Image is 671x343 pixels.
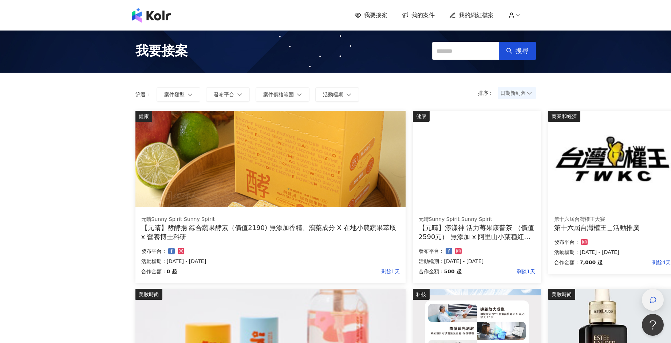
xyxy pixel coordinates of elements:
[449,11,494,19] a: 我的網紅檔案
[419,247,444,255] p: 發布平台：
[413,111,430,122] div: 健康
[263,92,294,97] span: 案件價格範圍
[164,92,185,97] span: 案件類型
[642,314,664,336] iframe: Help Scout Beacon - Open
[177,267,399,276] p: 剩餘1天
[603,258,671,267] p: 剩餘4天
[419,223,535,241] div: 【元晴】漾漾神 活力莓果康普茶 （價值2590元） 無添加 x 阿里山小葉種紅茶 x 多國專利原料 x 營養博士科研
[462,267,535,276] p: 剩餘1天
[364,11,387,19] span: 我要接案
[167,267,177,276] p: 0 起
[214,92,234,97] span: 發布平台
[459,11,494,19] span: 我的網紅檔案
[135,289,162,300] div: 美妝時尚
[580,258,603,267] p: 7,000 起
[444,267,462,276] p: 500 起
[402,11,435,19] a: 我的案件
[206,87,250,102] button: 發布平台
[355,11,387,19] a: 我要接案
[135,92,151,97] p: 篩選：
[554,216,671,223] div: 第十六屆台灣權王大賽
[516,47,529,55] span: 搜尋
[499,42,536,60] button: 搜尋
[413,111,541,207] img: 漾漾神｜活力莓果康普茶沖泡粉
[141,257,400,266] p: 活動檔期：[DATE] - [DATE]
[478,90,498,96] p: 排序：
[411,11,435,19] span: 我的案件
[315,87,359,102] button: 活動檔期
[135,111,406,207] img: 酵酵揚｜綜合蔬果酵素
[157,87,200,102] button: 案件類型
[500,88,533,98] span: 日期新到舊
[419,267,444,276] p: 合作金額：
[323,92,343,97] span: 活動檔期
[554,258,580,267] p: 合作金額：
[141,216,400,223] div: 元晴Sunny Spirit Sunny Spirit
[419,257,535,266] p: 活動檔期：[DATE] - [DATE]
[132,8,171,23] img: logo
[413,289,430,300] div: 科技
[141,247,167,255] p: 發布平台：
[548,111,580,122] div: 商業和經濟
[135,42,188,60] span: 我要接案
[256,87,309,102] button: 案件價格範圍
[141,267,167,276] p: 合作金額：
[506,48,513,54] span: search
[554,223,671,232] div: 第十六屆台灣權王＿活動推廣
[141,223,400,241] div: 【元晴】酵酵揚 綜合蔬果酵素（價值2190) 無添加香精、瀉藥成分 X 在地小農蔬果萃取 x 營養博士科研
[548,289,575,300] div: 美妝時尚
[419,216,535,223] div: 元晴Sunny Spirit Sunny Spirit
[554,238,580,246] p: 發布平台：
[554,248,671,257] p: 活動檔期：[DATE] - [DATE]
[135,111,152,122] div: 健康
